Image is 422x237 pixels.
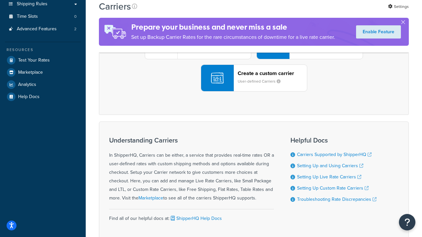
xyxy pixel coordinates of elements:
a: Troubleshooting Rate Discrepancies [297,196,377,203]
a: ShipperHQ Help Docs [169,215,222,222]
div: Find all of our helpful docs at: [109,209,274,223]
header: Create a custom carrier [238,70,307,76]
div: Resources [5,47,81,53]
button: Create a custom carrierUser-defined Carriers [201,65,307,92]
span: Shipping Rules [17,1,47,7]
h4: Prepare your business and never miss a sale [131,22,335,33]
h3: Understanding Carriers [109,137,274,144]
button: Open Resource Center [399,214,415,230]
span: Analytics [18,82,36,88]
a: Setting Up Live Rate Carriers [297,173,361,180]
span: Test Your Rates [18,58,50,63]
span: Help Docs [18,94,40,100]
img: ad-rules-rateshop-fe6ec290ccb7230408bd80ed9643f0289d75e0ffd9eb532fc0e269fcd187b520.png [99,18,131,46]
div: In ShipperHQ, Carriers can be either, a service that provides real-time rates OR a user-defined r... [109,137,274,202]
a: Setting Up and Using Carriers [297,162,363,169]
h3: Helpful Docs [290,137,377,144]
a: Analytics [5,79,81,91]
li: Time Slots [5,11,81,23]
a: Help Docs [5,91,81,103]
a: Settings [388,2,409,11]
a: Marketplace [138,195,163,201]
small: User-defined Carriers [238,78,286,84]
a: Carriers Supported by ShipperHQ [297,151,372,158]
span: Marketplace [18,70,43,75]
span: Advanced Features [17,26,57,32]
a: Setting Up Custom Rate Carriers [297,185,369,192]
a: Time Slots 0 [5,11,81,23]
p: Set up Backup Carrier Rates for the rare circumstances of downtime for a live rate carrier. [131,33,335,42]
a: Advanced Features 2 [5,23,81,35]
span: 2 [74,26,76,32]
img: icon-carrier-custom-c93b8a24.svg [211,72,224,84]
a: Test Your Rates [5,54,81,66]
span: Time Slots [17,14,38,19]
span: 0 [74,14,76,19]
li: Advanced Features [5,23,81,35]
a: Enable Feature [356,25,401,39]
a: Marketplace [5,66,81,78]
